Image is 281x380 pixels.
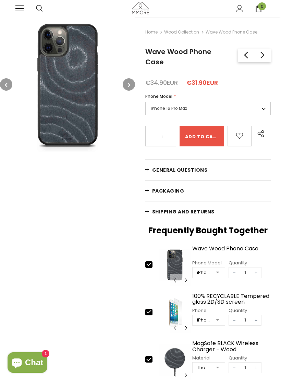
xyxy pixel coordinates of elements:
a: PACKAGING [145,181,271,201]
span: €31.90EUR [186,78,218,87]
span: General Questions [152,167,208,173]
label: iPhone 16 Pro Max [145,102,271,115]
div: Quantity [229,260,261,266]
a: Wood Collection [164,29,199,35]
div: Phone Model [192,260,225,266]
a: 100% RECYCLABLE Tempered glass 2D/3D screen protector [192,293,271,305]
h2: Frequently Bought Together [145,225,271,236]
div: iPhone 6/6S/7/8/SE2/SE3 [197,317,211,324]
span: PACKAGING [152,187,184,194]
a: 0 [255,5,262,12]
img: Wave Wood Phone Case image 27 [159,244,191,286]
a: Shipping and returns [145,201,271,222]
a: General Questions [145,160,271,180]
span: 0 [258,2,266,10]
span: Wave Wood Phone Case [206,28,257,36]
div: iPhone 15 Pro Max [197,269,211,276]
img: MMORE Cases [132,2,149,14]
inbox-online-store-chat: Shopify online store chat [5,352,49,375]
a: Wave Wood Phone Case [192,246,271,258]
img: Screen Protector iPhone SE 2 [159,291,191,334]
span: Phone Model [145,93,172,99]
span: €34.90EUR [145,78,178,87]
span: − [229,315,239,325]
div: Phone [192,307,225,314]
span: + [251,315,261,325]
span: + [251,267,261,278]
span: Shipping and returns [152,208,215,215]
a: MagSafe BLACK Wireless Charger - Wood [192,340,271,352]
input: Add to cart [180,126,224,146]
div: Quantity [229,307,261,314]
a: Home [145,28,158,36]
span: − [229,267,239,278]
span: Wave Wood Phone Case [145,47,211,67]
